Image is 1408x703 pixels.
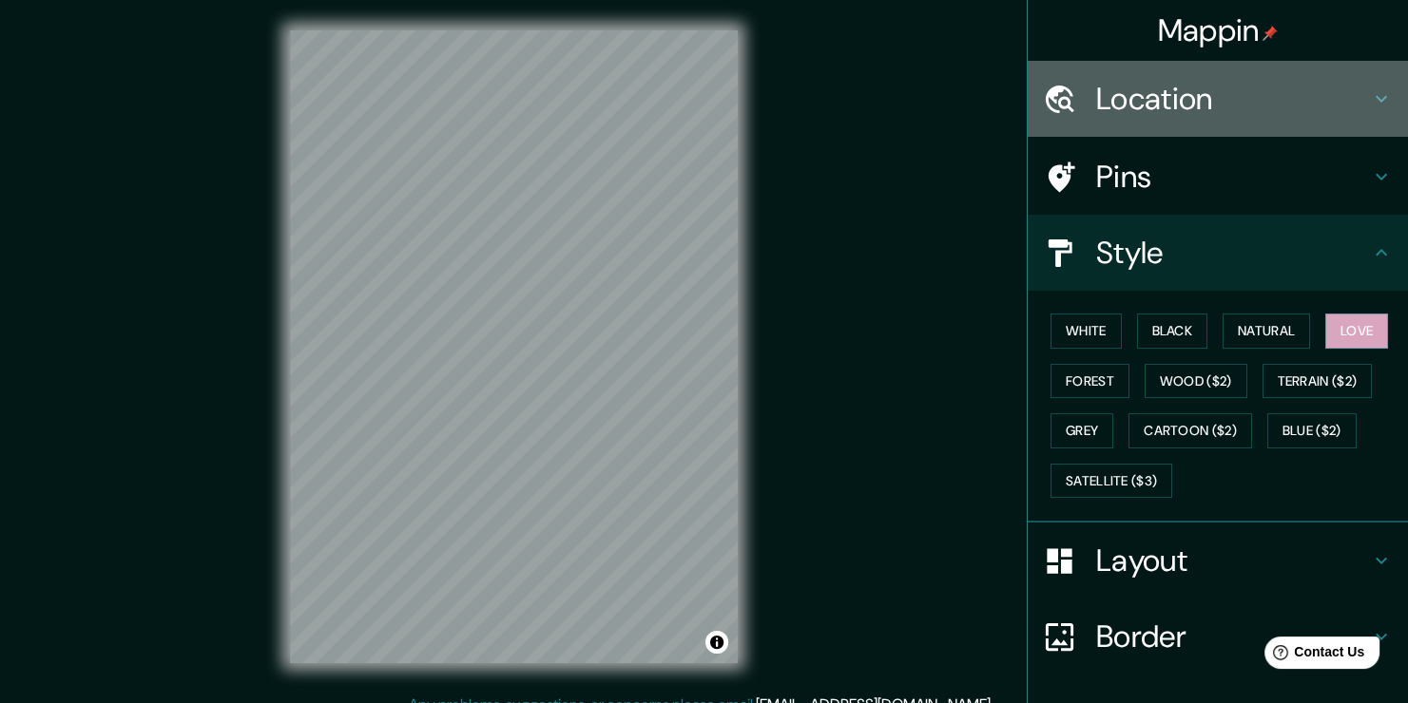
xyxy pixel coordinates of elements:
[1028,61,1408,137] div: Location
[1051,313,1122,349] button: White
[1051,464,1172,499] button: Satellite ($3)
[1263,26,1278,41] img: pin-icon.png
[1028,522,1408,598] div: Layout
[1051,413,1113,448] button: Grey
[1096,541,1370,579] h4: Layout
[1028,215,1408,291] div: Style
[1028,139,1408,215] div: Pins
[1137,313,1208,349] button: Black
[1096,158,1370,196] h4: Pins
[1325,313,1388,349] button: Love
[290,30,738,663] canvas: Map
[1158,11,1279,49] h4: Mappin
[1263,364,1373,399] button: Terrain ($2)
[1096,80,1370,118] h4: Location
[1096,617,1370,655] h4: Border
[1239,629,1387,682] iframe: Help widget launcher
[1051,364,1129,399] button: Forest
[1145,364,1247,399] button: Wood ($2)
[1128,413,1252,448] button: Cartoon ($2)
[1223,313,1310,349] button: Natural
[1267,413,1357,448] button: Blue ($2)
[1028,598,1408,674] div: Border
[705,631,728,654] button: Toggle attribution
[1096,234,1370,272] h4: Style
